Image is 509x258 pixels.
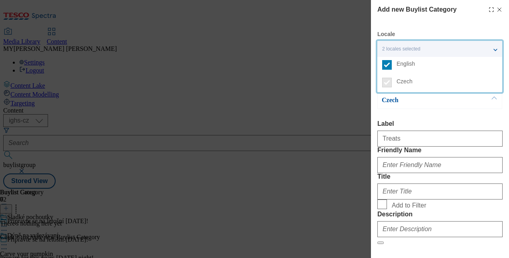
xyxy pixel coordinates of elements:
[377,131,503,147] input: Enter Label
[377,5,457,14] h4: Add new Buylist Category
[377,32,395,36] label: Locale
[377,120,503,127] label: Label
[382,96,466,104] p: Czech
[377,157,503,173] input: Enter Friendly Name
[382,46,420,52] span: 2 locales selected
[397,62,415,66] span: English
[377,221,503,237] input: Enter Description
[377,41,502,57] button: 2 locales selected
[377,147,503,154] label: Friendly Name
[377,183,503,200] input: Enter Title
[377,173,503,180] label: Title
[392,202,426,209] span: Add to Filter
[377,211,503,218] label: Description
[397,79,413,84] span: Czech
